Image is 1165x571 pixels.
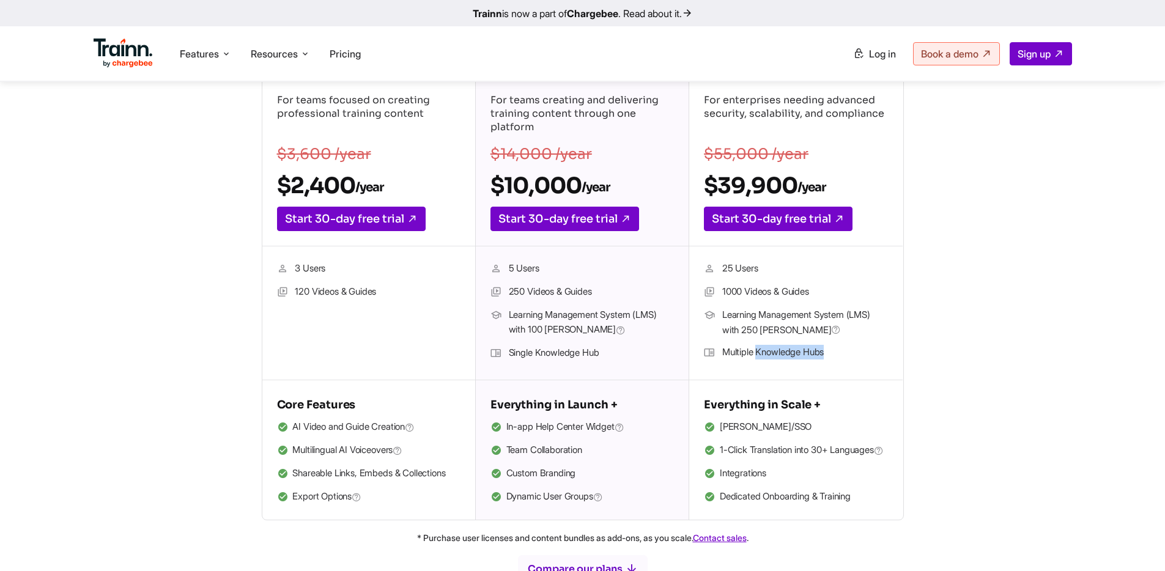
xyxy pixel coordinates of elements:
[251,47,298,61] span: Resources
[490,284,674,300] li: 250 Videos & Guides
[490,261,674,277] li: 5 Users
[704,207,852,231] a: Start 30-day free trial
[720,443,884,459] span: 1-Click Translation into 30+ Languages
[490,172,674,199] h2: $10,000
[704,172,888,199] h2: $39,900
[292,489,361,505] span: Export Options
[506,419,624,435] span: In-app Help Center Widget
[292,419,415,435] span: AI Video and Guide Creation
[704,261,888,277] li: 25 Users
[704,419,888,435] li: [PERSON_NAME]/SSO
[142,530,1023,545] p: * Purchase user licenses and content bundles as add-ons, as you scale. .
[277,207,426,231] a: Start 30-day free trial
[277,395,460,414] h5: Core Features
[292,443,402,459] span: Multilingual AI Voiceovers
[704,345,888,361] li: Multiple Knowledge Hubs
[277,94,460,136] p: For teams focused on creating professional training content
[94,39,153,68] img: Trainn Logo
[490,443,674,459] li: Team Collaboration
[722,308,888,337] span: Learning Management System (LMS) with 250 [PERSON_NAME]
[704,145,808,163] s: $55,000 /year
[1010,42,1072,65] a: Sign up
[913,42,1000,65] a: Book a demo
[277,172,460,199] h2: $2,400
[704,489,888,505] li: Dedicated Onboarding & Training
[869,48,896,60] span: Log in
[704,284,888,300] li: 1000 Videos & Guides
[490,395,674,414] h5: Everything in Launch +
[693,532,747,543] a: Contact sales
[567,7,618,20] b: Chargebee
[704,395,888,414] h5: Everything in Scale +
[277,261,460,277] li: 3 Users
[704,94,888,136] p: For enterprises needing advanced security, scalability, and compliance
[490,466,674,482] li: Custom Branding
[921,48,978,60] span: Book a demo
[473,7,502,20] b: Trainn
[1104,512,1165,571] iframe: Chat Widget
[277,284,460,300] li: 120 Videos & Guides
[490,94,674,136] p: For teams creating and delivering training content through one platform
[704,466,888,482] li: Integrations
[1104,512,1165,571] div: Widget de chat
[355,180,383,195] sub: /year
[506,489,603,505] span: Dynamic User Groups
[490,207,639,231] a: Start 30-day free trial
[490,345,674,361] li: Single Knowledge Hub
[180,47,219,61] span: Features
[582,180,610,195] sub: /year
[846,43,903,65] a: Log in
[490,145,592,163] s: $14,000 /year
[330,48,361,60] a: Pricing
[1018,48,1051,60] span: Sign up
[509,308,674,338] span: Learning Management System (LMS) with 100 [PERSON_NAME]
[277,145,371,163] s: $3,600 /year
[277,466,460,482] li: Shareable Links, Embeds & Collections
[797,180,826,195] sub: /year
